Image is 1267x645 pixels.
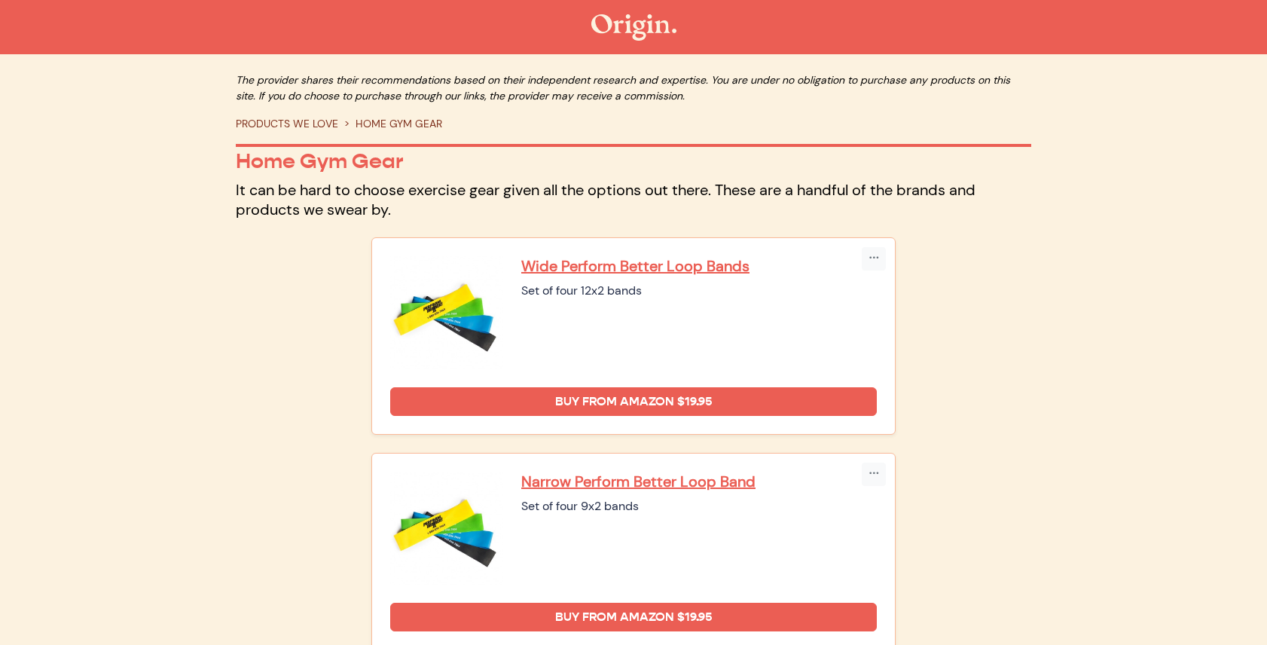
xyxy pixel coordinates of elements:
a: PRODUCTS WE LOVE [236,117,338,130]
p: It can be hard to choose exercise gear given all the options out there. These are a handful of th... [236,180,1031,219]
img: Wide Perform Better Loop Bands [390,256,503,369]
a: Wide Perform Better Loop Bands [521,256,877,276]
a: Buy from Amazon $19.95 [390,603,877,631]
li: HOME GYM GEAR [338,116,442,132]
a: Narrow Perform Better Loop Band [521,472,877,491]
img: Narrow Perform Better Loop Band [390,472,503,585]
p: Home Gym Gear [236,148,1031,174]
a: Buy from Amazon $19.95 [390,387,877,416]
div: Set of four 12x2 bands [521,282,877,300]
img: The Origin Shop [591,14,676,41]
div: Set of four 9x2 bands [521,497,877,515]
p: The provider shares their recommendations based on their independent research and expertise. You ... [236,72,1031,104]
